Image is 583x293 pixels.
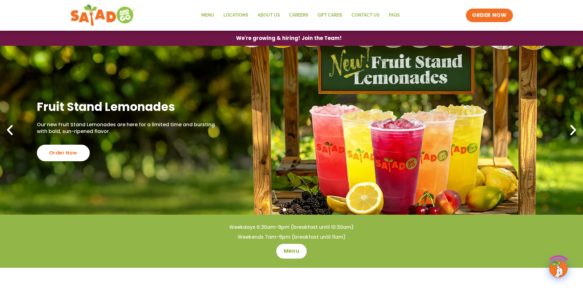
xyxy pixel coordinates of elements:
[284,248,299,255] span: Menu
[297,208,300,211] span: Go to slide 3
[290,208,293,211] span: Go to slide 2
[37,121,217,135] p: Our new Fruit Stand Lemonades are here for a limited time and bursting with bold, sun-ripened fla...
[466,9,513,22] a: ORDER NOW
[566,123,580,137] div: Next slide
[12,224,571,231] h4: Weekdays 6:30am-9pm (breakfast until 10:30am)
[219,8,253,22] a: Locations
[70,3,135,28] img: new-SAG-logo-768×292
[3,123,17,137] div: Previous slide
[472,12,506,19] span: ORDER NOW
[253,8,285,22] a: About Us
[236,36,342,41] span: We're growing & hiring! Join the Team!
[37,99,217,114] h2: Fruit Stand Lemonades
[37,145,90,161] div: Order Now
[283,208,286,211] span: Go to slide 1
[313,8,347,22] a: GIFT CARDS
[197,8,219,22] a: Menu
[285,8,313,22] a: Careers
[347,8,384,22] a: Contact Us
[227,31,351,45] a: We're growing & hiring! Join the Team!
[276,244,307,259] a: Menu
[12,234,571,240] h4: Weekends 7am-9pm (breakfast until 11am)
[197,8,404,22] nav: Menu
[384,8,404,22] a: FAQs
